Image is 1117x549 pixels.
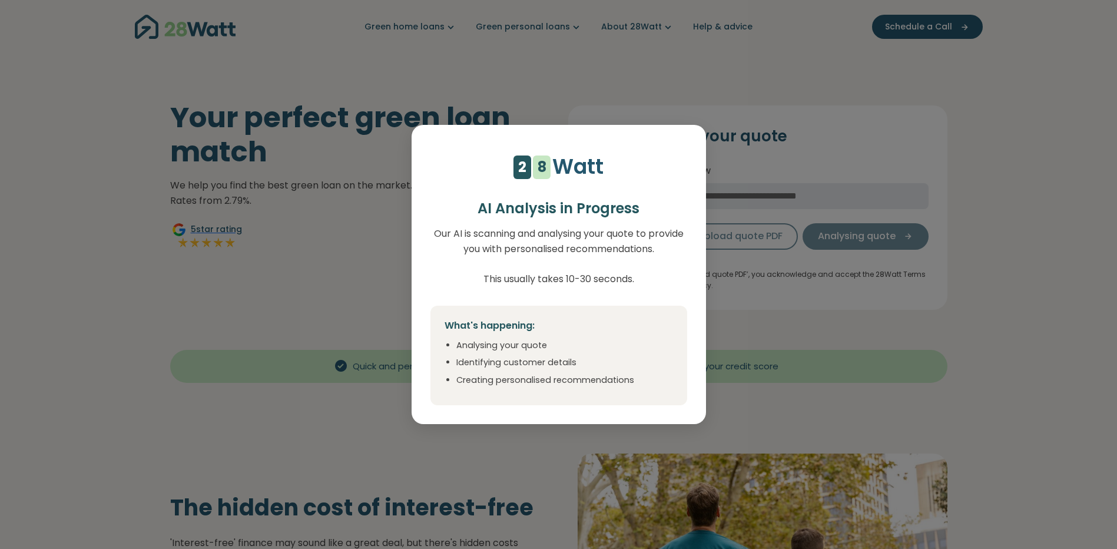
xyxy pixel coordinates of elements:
[430,200,687,217] h2: AI Analysis in Progress
[445,320,673,332] h4: What's happening:
[456,356,673,369] li: Identifying customer details
[518,156,526,179] div: 2
[430,226,687,286] p: Our AI is scanning and analysing your quote to provide you with personalised recommendations. Thi...
[538,156,546,179] div: 8
[456,374,673,387] li: Creating personalised recommendations
[552,150,604,183] p: Watt
[456,339,673,352] li: Analysing your quote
